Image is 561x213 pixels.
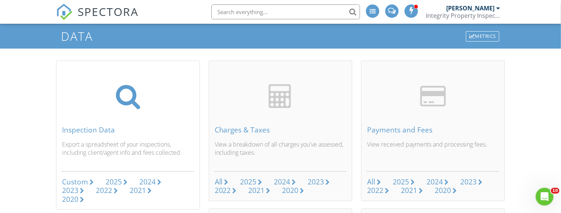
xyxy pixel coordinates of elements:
a: 2021 [249,186,270,195]
div: 2020 [282,185,299,195]
span: 10 [551,188,560,194]
a: 2022 [215,186,237,195]
div: [PERSON_NAME] [446,4,494,12]
a: All [367,178,381,186]
div: Charges & Taxes [215,126,347,134]
h1: Data [61,30,500,43]
a: Metrics [465,30,500,42]
a: 2024 [427,178,448,186]
div: Payments and Fees [367,126,499,134]
a: 2022 [96,186,118,195]
div: 2021 [401,185,417,195]
div: 2023 [308,177,324,187]
a: 2020 [435,186,457,195]
div: 2022 [367,185,383,195]
a: 2023 [460,178,482,186]
div: 2021 [130,185,146,195]
a: 2020 [282,186,304,195]
p: View a breakdown of all charges you've assessed, including taxes. [215,140,347,165]
a: 2025 [393,178,415,186]
div: 2022 [96,185,112,195]
p: Export a spreadsheet of your inspections, including client/agent info and fees collected. [62,140,194,165]
p: View received payments and processing fees. [367,140,499,165]
a: 2020 [62,195,84,204]
div: 2025 [393,177,409,187]
a: 2025 [106,178,127,186]
div: 2022 [215,185,231,195]
div: All [215,177,223,187]
span: SPECTORA [78,4,139,19]
a: 2021 [130,186,152,195]
div: 2025 [240,177,257,187]
a: Custom [62,178,94,186]
a: 2024 [274,178,296,186]
div: Integrity Property Inspections LLC [426,12,500,19]
input: Search everything... [211,4,360,19]
iframe: Intercom live chat [536,188,554,206]
div: Custom [62,177,88,187]
div: 2024 [139,177,156,187]
a: 2021 [401,186,423,195]
div: All [367,177,375,187]
div: 2020 [62,194,78,204]
a: 2023 [308,178,330,186]
div: Metrics [466,31,499,42]
a: All [215,178,228,186]
div: 2025 [106,177,122,187]
div: 2024 [274,177,291,187]
div: 2020 [435,185,451,195]
div: 2024 [427,177,443,187]
img: The Best Home Inspection Software - Spectora [56,4,72,20]
a: 2025 [240,178,262,186]
a: 2022 [367,186,389,195]
div: 2021 [249,185,265,195]
div: Inspection Data [62,126,194,134]
a: SPECTORA [56,10,139,26]
div: 2023 [460,177,477,187]
div: 2023 [62,185,78,195]
a: 2024 [139,178,161,186]
a: 2023 [62,186,84,195]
